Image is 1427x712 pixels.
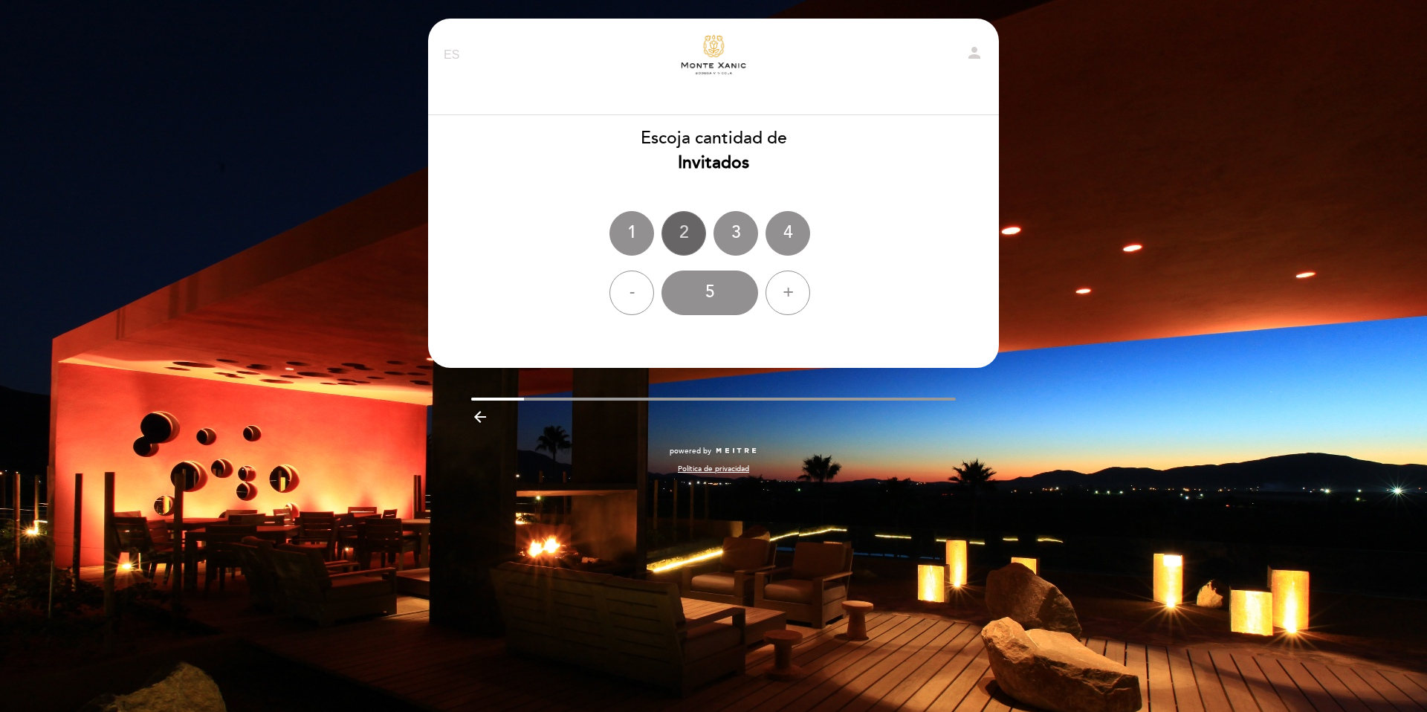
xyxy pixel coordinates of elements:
[965,44,983,62] i: person
[678,464,749,474] a: Política de privacidad
[661,271,758,315] div: 5
[661,211,706,256] div: 2
[766,271,810,315] div: +
[670,446,757,456] a: powered by
[965,44,983,67] button: person
[766,211,810,256] div: 4
[670,446,711,456] span: powered by
[471,408,489,426] i: arrow_backward
[609,271,654,315] div: -
[609,211,654,256] div: 1
[427,126,1000,175] div: Escoja cantidad de
[713,211,758,256] div: 3
[621,35,806,76] a: Descubre Monte Xanic
[678,152,749,173] b: Invitados
[715,447,757,455] img: MEITRE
